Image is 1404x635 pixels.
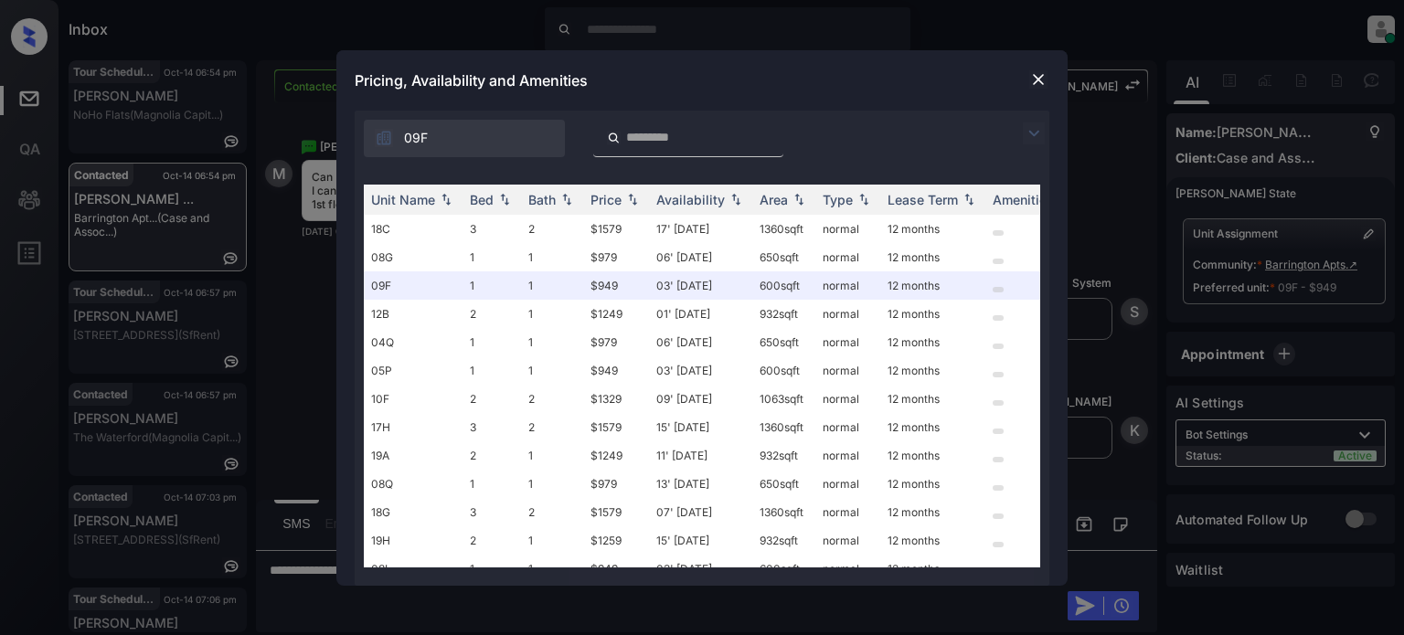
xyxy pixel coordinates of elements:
td: 08Q [364,470,463,498]
td: 1 [463,470,521,498]
td: 2 [463,300,521,328]
div: Bath [528,192,556,207]
td: $1579 [583,498,649,526]
div: Lease Term [888,192,958,207]
td: $979 [583,328,649,356]
td: 1 [463,271,521,300]
td: $949 [583,356,649,385]
td: $1259 [583,526,649,555]
td: 1360 sqft [752,215,815,243]
img: sorting [727,193,745,206]
td: 650 sqft [752,328,815,356]
td: 12 months [880,300,985,328]
td: 01' [DATE] [649,300,752,328]
img: close [1029,70,1048,89]
td: 650 sqft [752,243,815,271]
td: 2 [463,526,521,555]
td: 06' [DATE] [649,243,752,271]
td: 3 [463,413,521,441]
td: 12 months [880,526,985,555]
div: Pricing, Availability and Amenities [336,50,1068,111]
td: 932 sqft [752,526,815,555]
td: 08L [364,555,463,583]
td: 15' [DATE] [649,526,752,555]
td: 1 [521,356,583,385]
td: 2 [521,498,583,526]
td: normal [815,356,880,385]
div: Price [590,192,622,207]
td: 1 [521,300,583,328]
img: sorting [495,193,514,206]
td: 12B [364,300,463,328]
td: 1063 sqft [752,385,815,413]
td: 1 [521,526,583,555]
td: 18G [364,498,463,526]
td: 1 [521,555,583,583]
td: 600 sqft [752,271,815,300]
div: Type [823,192,853,207]
td: normal [815,470,880,498]
td: $949 [583,271,649,300]
div: Unit Name [371,192,435,207]
td: 1 [463,328,521,356]
td: 19H [364,526,463,555]
td: 12 months [880,555,985,583]
td: 12 months [880,385,985,413]
td: normal [815,385,880,413]
td: 600 sqft [752,356,815,385]
td: 12 months [880,243,985,271]
td: 1 [521,271,583,300]
span: 09F [404,128,428,148]
td: 06' [DATE] [649,328,752,356]
td: normal [815,555,880,583]
img: sorting [437,193,455,206]
td: normal [815,328,880,356]
td: $1579 [583,215,649,243]
td: 04Q [364,328,463,356]
td: 19A [364,441,463,470]
td: 03' [DATE] [649,356,752,385]
td: 600 sqft [752,555,815,583]
td: 1360 sqft [752,498,815,526]
td: 12 months [880,413,985,441]
td: 650 sqft [752,470,815,498]
td: 17' [DATE] [649,215,752,243]
td: normal [815,498,880,526]
td: normal [815,271,880,300]
td: 3 [463,215,521,243]
div: Area [760,192,788,207]
td: 1 [463,356,521,385]
td: 11' [DATE] [649,441,752,470]
td: $1249 [583,441,649,470]
td: 15' [DATE] [649,413,752,441]
td: normal [815,441,880,470]
td: 3 [463,498,521,526]
td: normal [815,215,880,243]
td: 1 [521,470,583,498]
td: 1360 sqft [752,413,815,441]
div: Bed [470,192,494,207]
td: 08G [364,243,463,271]
td: 03' [DATE] [649,271,752,300]
img: sorting [960,193,978,206]
td: 12 months [880,215,985,243]
td: 2 [521,385,583,413]
td: 932 sqft [752,300,815,328]
div: Availability [656,192,725,207]
td: 1 [463,243,521,271]
td: 09' [DATE] [649,385,752,413]
td: 10F [364,385,463,413]
td: 12 months [880,498,985,526]
td: 12 months [880,441,985,470]
td: $979 [583,470,649,498]
td: 13' [DATE] [649,470,752,498]
img: sorting [790,193,808,206]
td: 12 months [880,470,985,498]
img: icon-zuma [607,130,621,146]
td: 05P [364,356,463,385]
td: $979 [583,243,649,271]
td: normal [815,413,880,441]
td: 12 months [880,356,985,385]
td: 12 months [880,328,985,356]
td: $949 [583,555,649,583]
